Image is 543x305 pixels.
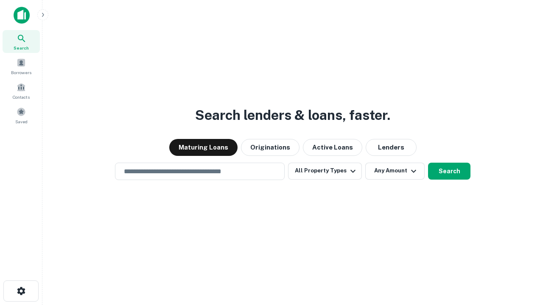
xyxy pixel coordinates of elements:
[14,44,29,51] span: Search
[288,163,362,180] button: All Property Types
[3,30,40,53] a: Search
[365,163,425,180] button: Any Amount
[3,55,40,78] a: Borrowers
[428,163,470,180] button: Search
[13,94,30,100] span: Contacts
[195,105,390,125] h3: Search lenders & loans, faster.
[169,139,238,156] button: Maturing Loans
[241,139,299,156] button: Originations
[501,237,543,278] iframe: Chat Widget
[3,104,40,127] a: Saved
[14,7,30,24] img: capitalize-icon.png
[3,79,40,102] a: Contacts
[303,139,362,156] button: Active Loans
[11,69,31,76] span: Borrowers
[15,118,28,125] span: Saved
[366,139,417,156] button: Lenders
